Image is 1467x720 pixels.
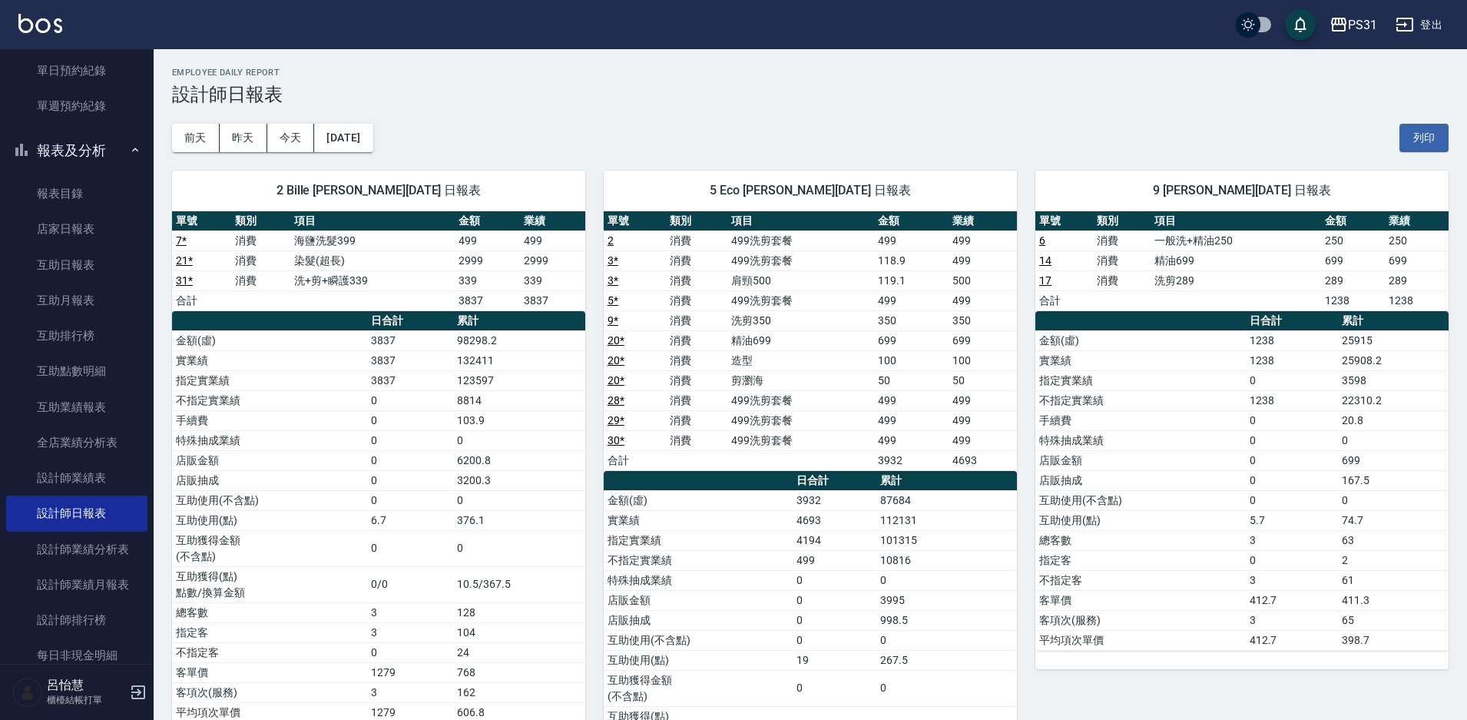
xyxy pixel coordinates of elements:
[172,68,1449,78] h2: Employee Daily Report
[1246,490,1339,510] td: 0
[1338,410,1449,430] td: 20.8
[172,602,367,622] td: 總客數
[1246,470,1339,490] td: 0
[290,251,455,270] td: 染髮(超長)
[172,430,367,450] td: 特殊抽成業績
[453,510,585,530] td: 376.1
[455,270,520,290] td: 339
[1338,450,1449,470] td: 699
[793,471,876,491] th: 日合計
[604,211,1017,471] table: a dense table
[367,410,453,430] td: 0
[727,390,874,410] td: 499洗剪套餐
[1035,211,1093,231] th: 單號
[1035,410,1246,430] td: 手續費
[453,602,585,622] td: 128
[1338,590,1449,610] td: 411.3
[793,590,876,610] td: 0
[1035,211,1449,311] table: a dense table
[876,590,1017,610] td: 3995
[1321,270,1385,290] td: 289
[666,290,728,310] td: 消費
[231,231,290,251] td: 消費
[6,176,147,211] a: 報表目錄
[1246,550,1339,570] td: 0
[1338,510,1449,530] td: 74.7
[876,510,1017,530] td: 112131
[604,550,793,570] td: 不指定實業績
[1093,270,1151,290] td: 消費
[949,430,1017,450] td: 499
[172,410,367,430] td: 手續費
[793,570,876,590] td: 0
[1035,370,1246,390] td: 指定實業績
[622,183,998,198] span: 5 Eco [PERSON_NAME][DATE] 日報表
[1246,390,1339,410] td: 1238
[1321,211,1385,231] th: 金額
[1385,251,1449,270] td: 699
[1039,274,1051,287] a: 17
[367,566,453,602] td: 0/0
[190,183,567,198] span: 2 Bille [PERSON_NAME][DATE] 日報表
[172,622,367,642] td: 指定客
[172,510,367,530] td: 互助使用(點)
[604,670,793,706] td: 互助獲得金額 (不含點)
[453,470,585,490] td: 3200.3
[666,350,728,370] td: 消費
[1389,11,1449,39] button: 登出
[6,390,147,425] a: 互助業績報表
[453,490,585,510] td: 0
[1039,234,1045,247] a: 6
[1246,530,1339,550] td: 3
[1246,590,1339,610] td: 412.7
[1338,311,1449,331] th: 累計
[949,450,1017,470] td: 4693
[604,650,793,670] td: 互助使用(點)
[604,590,793,610] td: 店販金額
[367,510,453,530] td: 6.7
[367,450,453,470] td: 0
[1338,610,1449,630] td: 65
[1246,630,1339,650] td: 412.7
[604,630,793,650] td: 互助使用(不含點)
[1035,290,1093,310] td: 合計
[367,390,453,410] td: 0
[1246,610,1339,630] td: 3
[604,450,666,470] td: 合計
[1348,15,1377,35] div: PS31
[949,350,1017,370] td: 100
[453,450,585,470] td: 6200.8
[172,662,367,682] td: 客單價
[874,231,949,251] td: 499
[727,350,874,370] td: 造型
[874,211,949,231] th: 金額
[6,460,147,496] a: 設計師業績表
[1035,570,1246,590] td: 不指定客
[666,231,728,251] td: 消費
[727,270,874,290] td: 肩頸500
[949,390,1017,410] td: 499
[876,550,1017,570] td: 10816
[172,566,367,602] td: 互助獲得(點) 點數/換算金額
[6,425,147,460] a: 全店業績分析表
[604,610,793,630] td: 店販抽成
[1151,211,1320,231] th: 項目
[6,567,147,602] a: 設計師業績月報表
[1035,490,1246,510] td: 互助使用(不含點)
[604,570,793,590] td: 特殊抽成業績
[949,370,1017,390] td: 50
[367,622,453,642] td: 3
[367,642,453,662] td: 0
[1035,630,1246,650] td: 平均項次單價
[47,693,125,707] p: 櫃檯結帳打單
[453,622,585,642] td: 104
[874,430,949,450] td: 499
[520,231,585,251] td: 499
[290,211,455,231] th: 項目
[367,430,453,450] td: 0
[172,330,367,350] td: 金額(虛)
[793,610,876,630] td: 0
[874,310,949,330] td: 350
[6,638,147,673] a: 每日非現金明細
[1338,550,1449,570] td: 2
